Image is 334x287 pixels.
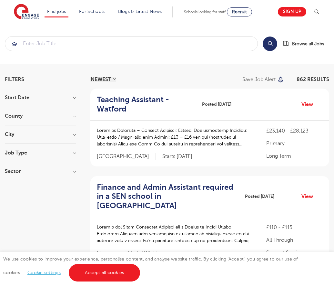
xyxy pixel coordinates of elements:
span: Filters [5,77,24,82]
a: Recruit [227,7,252,16]
span: Recruit [232,9,247,14]
a: Teaching Assistant - Watford [97,95,197,114]
button: Save job alert [242,77,284,82]
a: View [301,192,318,201]
a: View [301,100,318,109]
p: £110 - £115 [266,224,323,231]
span: Browse all Jobs [292,40,324,48]
span: Schools looking for staff [184,10,226,14]
span: [GEOGRAPHIC_DATA] [97,153,156,160]
p: Support Services [266,249,323,257]
span: We use cookies to improve your experience, personalise content, and analyse website traffic. By c... [3,257,298,275]
p: Starts [DATE] [162,153,192,160]
p: Primary [266,140,323,147]
h3: Sector [5,169,76,174]
p: Long Term [266,152,323,160]
input: Submit [5,37,258,51]
a: Accept all cookies [69,264,140,282]
a: For Schools [79,9,105,14]
p: Save job alert [242,77,276,82]
p: £23,140 - £28,123 [266,127,323,135]
a: Blogs & Latest News [118,9,162,14]
a: Sign up [278,7,306,16]
h2: Teaching Assistant - Watford [97,95,192,114]
h3: Job Type [5,150,76,155]
h3: City [5,132,76,137]
span: 862 RESULTS [297,77,329,82]
a: Finance and Admin Assistant required in a SEN school in [GEOGRAPHIC_DATA] [97,183,240,210]
span: Posted [DATE] [202,101,231,108]
p: All Through [266,236,323,244]
p: Starts [DATE] [128,250,158,257]
p: Loremips Dolorsita – Consect Adipisci: Elitsed, Doeiusmodtemp Incididu: Utla-etdo / Magn-aliq eni... [97,127,253,147]
img: Engage Education [14,4,39,20]
a: Find jobs [47,9,66,14]
h3: County [5,113,76,119]
a: Browse all Jobs [282,40,329,48]
h3: Start Date [5,95,76,100]
h2: Finance and Admin Assistant required in a SEN school in [GEOGRAPHIC_DATA] [97,183,235,210]
button: Search [263,37,277,51]
span: Posted [DATE] [245,193,274,200]
p: Loremip dol Sitam Consectet Adipisci eli s Doeius te Incidi Utlabo Etdolorem Aliquaen adm veniamq... [97,224,253,244]
span: Harrow [97,250,121,257]
a: Cookie settings [27,270,61,275]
